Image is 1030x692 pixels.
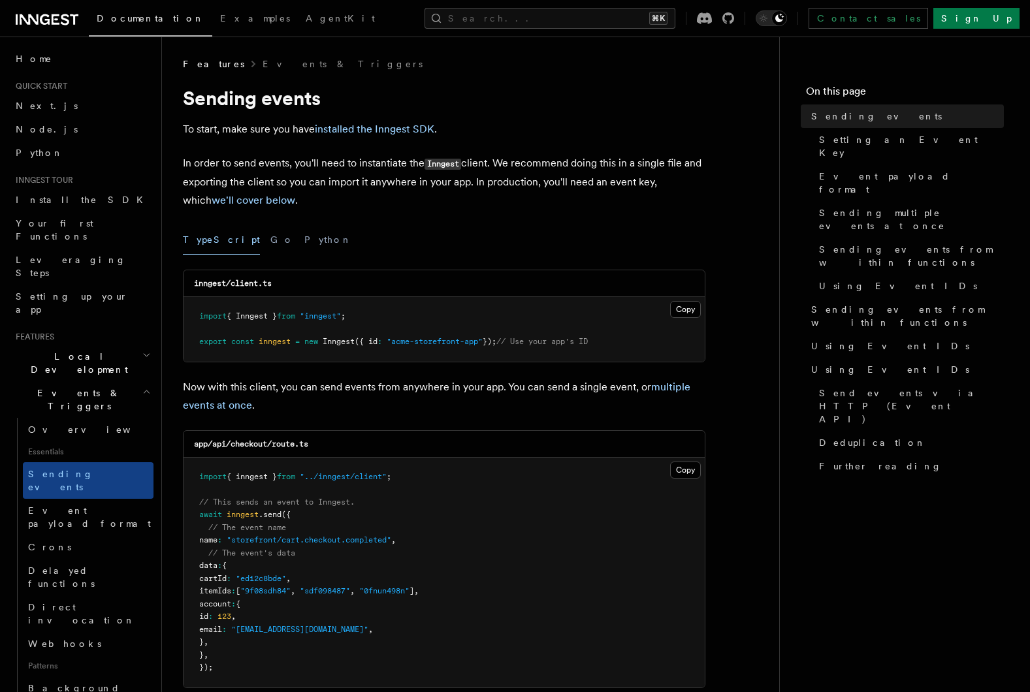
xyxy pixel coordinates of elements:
span: data [199,561,217,570]
a: Using Event IDs [806,358,1004,381]
span: // Use your app's ID [496,337,588,346]
a: Deduplication [814,431,1004,454]
span: Patterns [23,655,153,676]
button: Events & Triggers [10,381,153,418]
span: }); [199,663,213,672]
span: 123 [217,612,231,621]
span: : [217,535,222,544]
span: "sdf098487" [300,586,350,595]
span: Inngest [323,337,355,346]
a: multiple events at once [183,381,690,411]
span: itemIds [199,586,231,595]
span: Python [16,148,63,158]
span: , [368,625,373,634]
button: Copy [670,462,701,479]
button: Copy [670,301,701,318]
span: Direct invocation [28,602,135,625]
span: Setting an Event Key [819,133,1004,159]
a: Crons [23,535,153,559]
span: from [277,311,295,321]
span: Delayed functions [28,565,95,589]
span: ({ id [355,337,378,346]
h4: On this page [806,84,1004,104]
span: Event payload format [819,170,1004,196]
span: Node.js [16,124,78,134]
span: , [231,612,236,621]
span: export [199,337,227,346]
span: Features [10,332,54,342]
a: Leveraging Steps [10,248,153,285]
a: Event payload format [23,499,153,535]
span: Using Event IDs [811,363,969,376]
a: Sending events from within functions [814,238,1004,274]
span: , [291,586,295,595]
span: Sending events from within functions [811,303,1004,329]
a: Contact sales [809,8,928,29]
a: Sending events [23,462,153,499]
a: Examples [212,4,298,35]
span: : [231,586,236,595]
span: Further reading [819,460,942,473]
span: email [199,625,222,634]
span: Sending events from within functions [819,243,1004,269]
span: Next.js [16,101,78,111]
span: }); [483,337,496,346]
p: Now with this client, you can send events from anywhere in your app. You can send a single event,... [183,378,705,415]
span: Features [183,57,244,71]
span: Your first Functions [16,218,93,242]
span: Crons [28,542,71,552]
span: .send [259,510,282,519]
a: Overview [23,418,153,441]
span: : [208,612,213,621]
p: In order to send events, you'll need to instantiate the client. We recommend doing this in a sing... [183,154,705,210]
span: Using Event IDs [819,279,977,292]
a: Documentation [89,4,212,37]
a: Node.js [10,118,153,141]
button: Search...⌘K [425,8,675,29]
span: Overview [28,424,163,435]
span: , [286,574,291,583]
span: const [231,337,254,346]
span: { [236,599,240,608]
span: import [199,311,227,321]
a: Send events via HTTP (Event API) [814,381,1004,431]
span: Quick start [10,81,67,91]
span: Leveraging Steps [16,255,126,278]
span: await [199,510,222,519]
a: Further reading [814,454,1004,478]
code: inngest/client.ts [194,279,272,288]
span: Deduplication [819,436,926,449]
span: : [222,625,227,634]
span: = [295,337,300,346]
span: ; [341,311,346,321]
span: ] [410,586,414,595]
a: Setting an Event Key [814,128,1004,165]
span: : [227,574,231,583]
span: cartId [199,574,227,583]
a: Webhooks [23,632,153,655]
code: app/api/checkout/route.ts [194,439,308,448]
span: , [391,535,396,544]
span: "acme-storefront-app" [387,337,483,346]
span: inngest [259,337,291,346]
span: Local Development [10,350,142,376]
a: Sign Up [933,8,1020,29]
span: "9f08sdh84" [240,586,291,595]
span: , [414,586,419,595]
span: "[EMAIL_ADDRESS][DOMAIN_NAME]" [231,625,368,634]
a: Sending multiple events at once [814,201,1004,238]
button: Local Development [10,345,153,381]
span: "../inngest/client" [300,472,387,481]
a: Event payload format [814,165,1004,201]
span: import [199,472,227,481]
span: { [222,561,227,570]
span: Setting up your app [16,291,128,315]
span: account [199,599,231,608]
span: Sending events [811,110,942,123]
span: Install the SDK [16,195,151,205]
a: Events & Triggers [263,57,423,71]
span: "inngest" [300,311,341,321]
span: , [204,637,208,646]
span: new [304,337,318,346]
kbd: ⌘K [649,12,668,25]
